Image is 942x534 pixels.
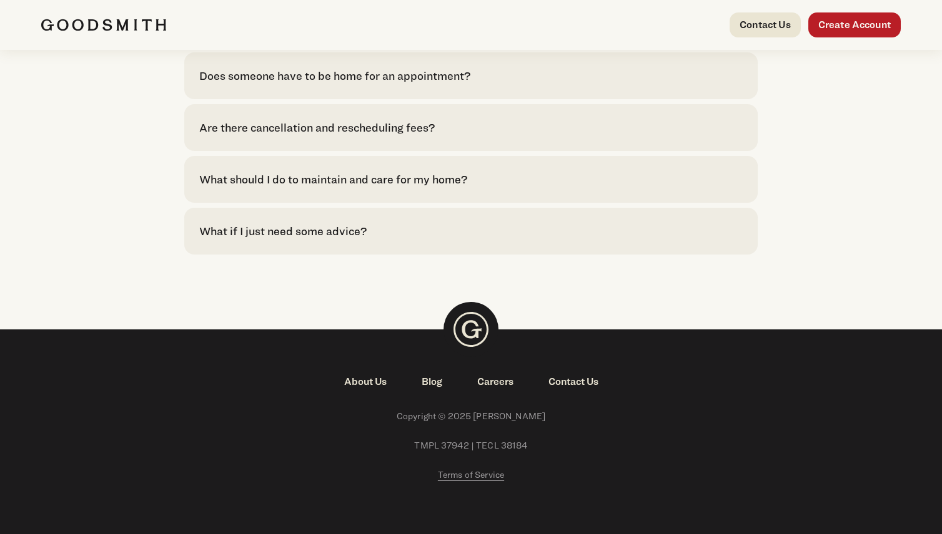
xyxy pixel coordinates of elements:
img: Goodsmith [41,19,166,31]
span: TMPL 37942 | TECL 38184 [41,439,901,453]
div: What if I just need some advice? [199,223,367,240]
a: Create Account [808,12,901,37]
div: What should I do to maintain and care for my home? [199,171,467,188]
a: Contact Us [730,12,801,37]
a: About Us [327,374,404,389]
div: Are there cancellation and rescheduling fees? [199,119,435,136]
span: Copyright © 2025 [PERSON_NAME] [41,409,901,424]
a: Terms of Service [438,468,504,482]
a: Blog [404,374,460,389]
a: Careers [460,374,531,389]
span: Terms of Service [438,469,504,480]
div: Does someone have to be home for an appointment? [199,67,470,84]
img: Goodsmith Logo [444,302,498,357]
a: Contact Us [531,374,616,389]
